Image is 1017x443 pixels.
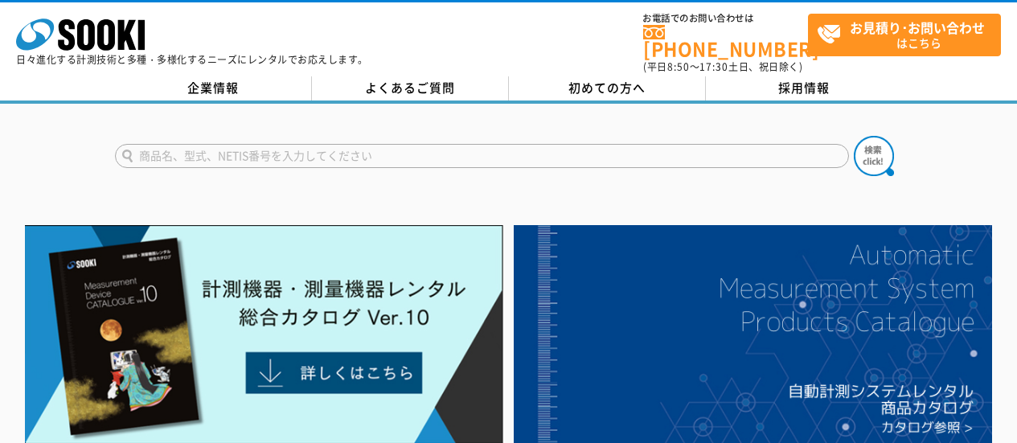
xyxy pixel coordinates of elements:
[854,136,894,176] img: btn_search.png
[312,76,509,100] a: よくあるご質問
[643,59,802,74] span: (平日 ～ 土日、祝日除く)
[115,144,849,168] input: 商品名、型式、NETIS番号を入力してください
[115,76,312,100] a: 企業情報
[808,14,1001,56] a: お見積り･お問い合わせはこちら
[699,59,728,74] span: 17:30
[706,76,903,100] a: 採用情報
[568,79,646,96] span: 初めての方へ
[16,55,368,64] p: 日々進化する計測技術と多種・多様化するニーズにレンタルでお応えします。
[643,14,808,23] span: お電話でのお問い合わせは
[643,25,808,58] a: [PHONE_NUMBER]
[817,14,1000,55] span: はこちら
[850,18,985,37] strong: お見積り･お問い合わせ
[667,59,690,74] span: 8:50
[509,76,706,100] a: 初めての方へ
